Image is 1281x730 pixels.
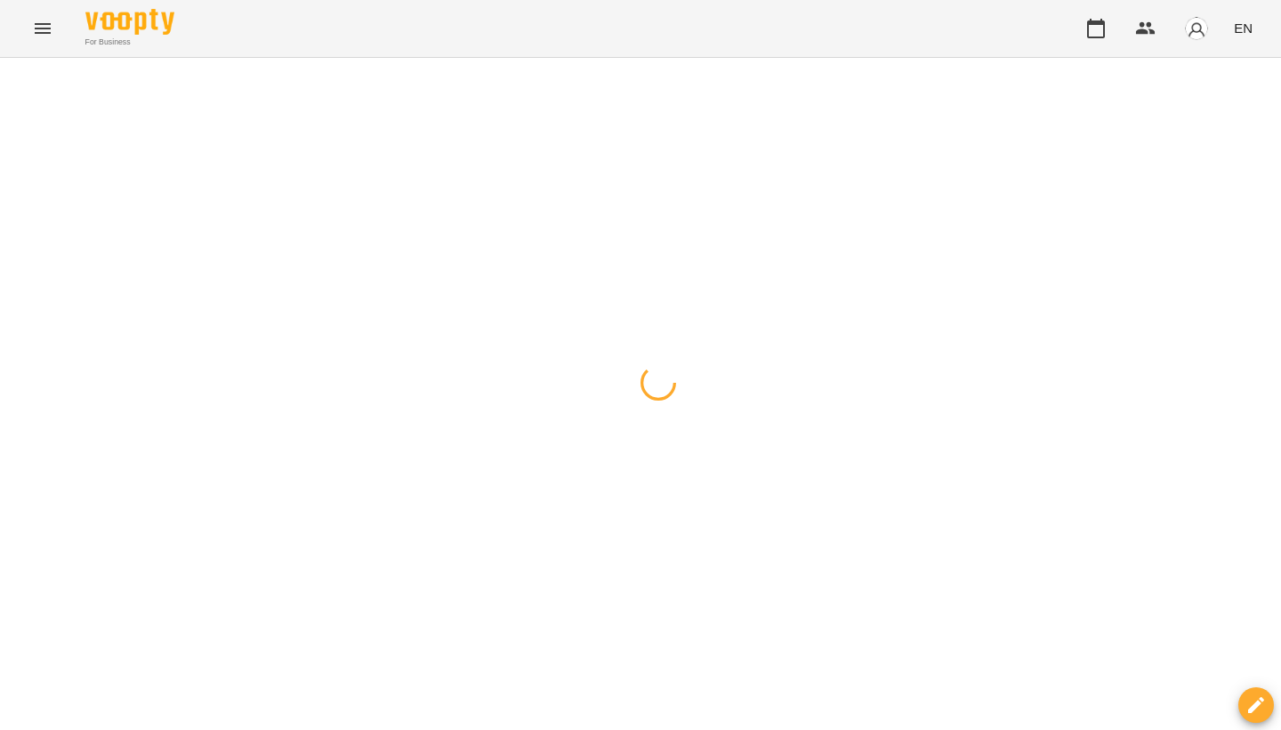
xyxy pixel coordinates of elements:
button: Menu [21,7,64,50]
span: For Business [85,36,174,48]
button: EN [1227,12,1260,45]
span: EN [1234,19,1253,37]
img: avatar_s.png [1184,16,1209,41]
img: Voopty Logo [85,9,174,35]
